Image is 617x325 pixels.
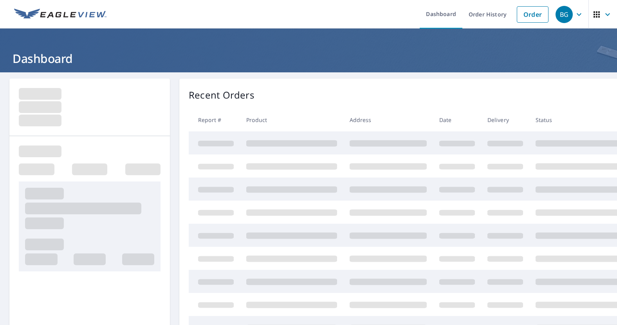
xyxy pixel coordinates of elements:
th: Delivery [481,108,529,131]
th: Report # [189,108,240,131]
p: Recent Orders [189,88,254,102]
div: BG [556,6,573,23]
img: EV Logo [14,9,106,20]
th: Product [240,108,343,131]
h1: Dashboard [9,50,608,66]
a: Order [517,6,548,23]
th: Address [343,108,433,131]
th: Date [433,108,481,131]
